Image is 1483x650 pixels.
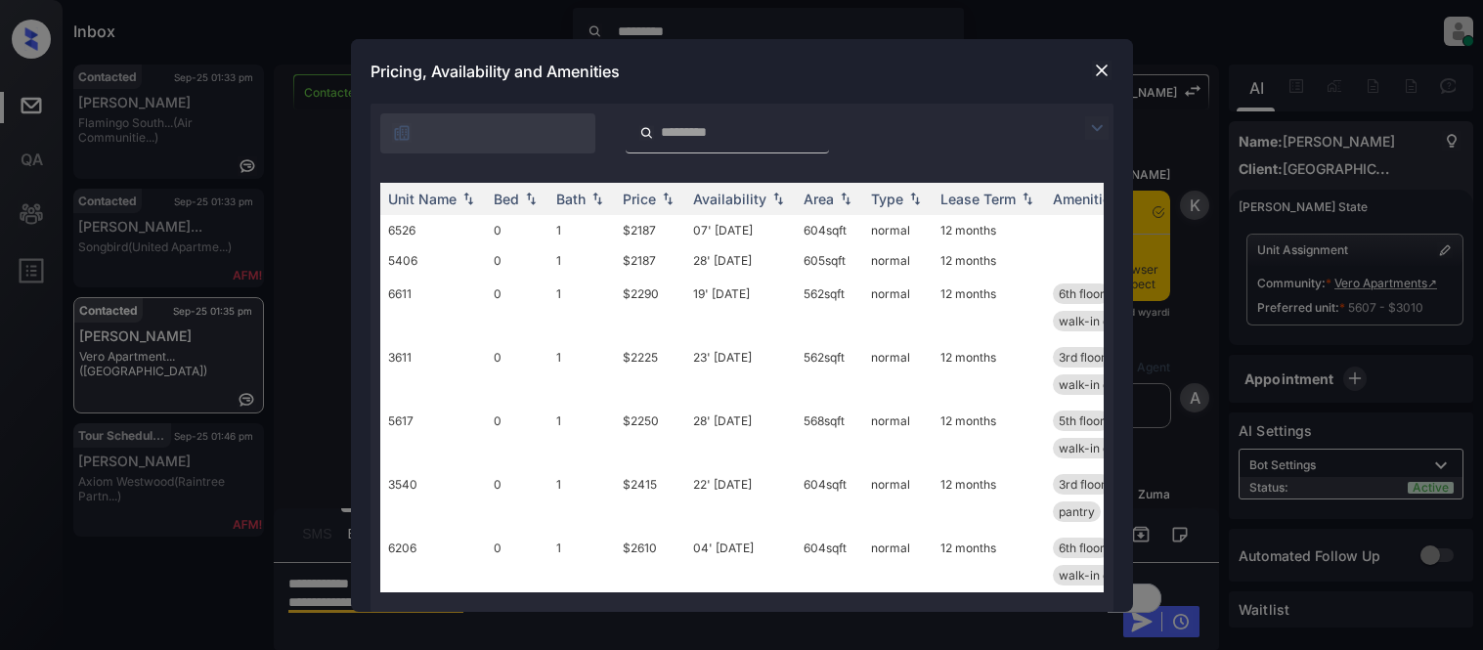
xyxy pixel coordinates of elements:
[863,530,933,593] td: normal
[486,403,548,466] td: 0
[1059,541,1105,555] span: 6th floor
[486,276,548,339] td: 0
[623,191,656,207] div: Price
[1092,61,1112,80] img: close
[658,192,677,205] img: sorting
[871,191,903,207] div: Type
[486,466,548,530] td: 0
[685,530,796,593] td: 04' [DATE]
[639,124,654,142] img: icon-zuma
[615,276,685,339] td: $2290
[693,191,766,207] div: Availability
[685,403,796,466] td: 28' [DATE]
[796,215,863,245] td: 604 sqft
[548,245,615,276] td: 1
[380,530,486,593] td: 6206
[1059,477,1106,492] span: 3rd floor
[458,192,478,205] img: sorting
[615,245,685,276] td: $2187
[933,466,1045,530] td: 12 months
[863,403,933,466] td: normal
[588,192,607,205] img: sorting
[863,339,933,403] td: normal
[940,191,1016,207] div: Lease Term
[796,245,863,276] td: 605 sqft
[685,466,796,530] td: 22' [DATE]
[1059,314,1136,328] span: walk-in closet
[380,276,486,339] td: 6611
[556,191,586,207] div: Bath
[380,403,486,466] td: 5617
[796,403,863,466] td: 568 sqft
[486,530,548,593] td: 0
[1085,116,1109,140] img: icon-zuma
[615,403,685,466] td: $2250
[933,403,1045,466] td: 12 months
[933,276,1045,339] td: 12 months
[933,215,1045,245] td: 12 months
[863,466,933,530] td: normal
[863,245,933,276] td: normal
[548,466,615,530] td: 1
[685,276,796,339] td: 19' [DATE]
[796,276,863,339] td: 562 sqft
[933,339,1045,403] td: 12 months
[548,215,615,245] td: 1
[351,39,1133,104] div: Pricing, Availability and Amenities
[380,339,486,403] td: 3611
[1018,192,1037,205] img: sorting
[905,192,925,205] img: sorting
[1053,191,1118,207] div: Amenities
[1059,504,1095,519] span: pantry
[615,466,685,530] td: $2415
[548,403,615,466] td: 1
[796,530,863,593] td: 604 sqft
[615,215,685,245] td: $2187
[380,215,486,245] td: 6526
[796,466,863,530] td: 604 sqft
[380,245,486,276] td: 5406
[486,339,548,403] td: 0
[685,215,796,245] td: 07' [DATE]
[486,215,548,245] td: 0
[1059,377,1136,392] span: walk-in closet
[615,530,685,593] td: $2610
[1059,568,1136,583] span: walk-in closet
[521,192,541,205] img: sorting
[486,245,548,276] td: 0
[548,339,615,403] td: 1
[388,191,457,207] div: Unit Name
[1059,413,1105,428] span: 5th floor
[768,192,788,205] img: sorting
[1059,441,1136,455] span: walk-in closet
[392,123,412,143] img: icon-zuma
[548,276,615,339] td: 1
[380,466,486,530] td: 3540
[685,339,796,403] td: 23' [DATE]
[615,339,685,403] td: $2225
[494,191,519,207] div: Bed
[863,276,933,339] td: normal
[933,530,1045,593] td: 12 months
[933,245,1045,276] td: 12 months
[836,192,855,205] img: sorting
[685,245,796,276] td: 28' [DATE]
[796,339,863,403] td: 562 sqft
[863,215,933,245] td: normal
[548,530,615,593] td: 1
[1059,350,1106,365] span: 3rd floor
[804,191,834,207] div: Area
[1059,286,1105,301] span: 6th floor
